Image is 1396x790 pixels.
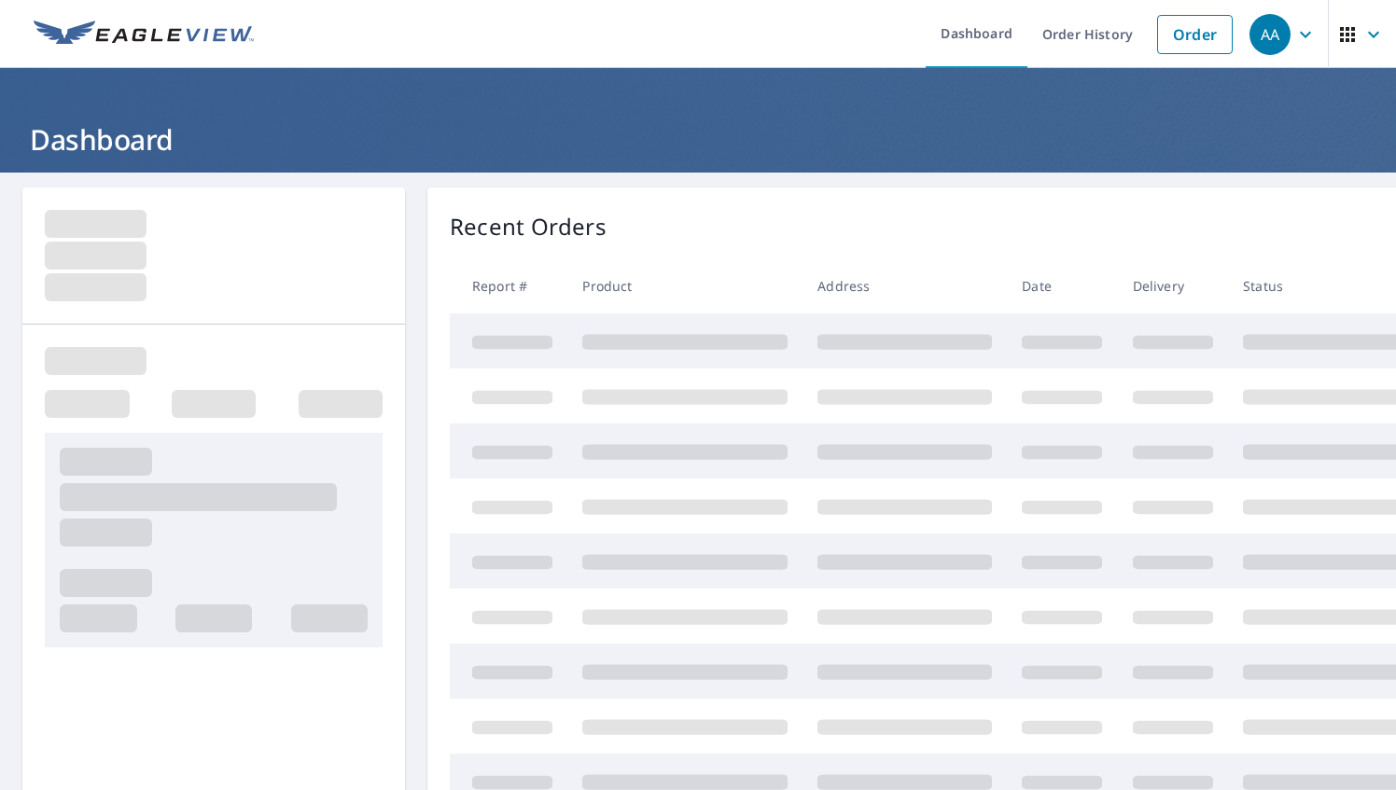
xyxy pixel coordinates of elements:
img: EV Logo [34,21,254,49]
div: AA [1249,14,1291,55]
h1: Dashboard [22,120,1374,159]
th: Address [803,258,1007,313]
th: Product [567,258,803,313]
th: Date [1007,258,1117,313]
p: Recent Orders [450,210,607,243]
a: Order [1157,15,1233,54]
th: Delivery [1118,258,1228,313]
th: Report # [450,258,567,313]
